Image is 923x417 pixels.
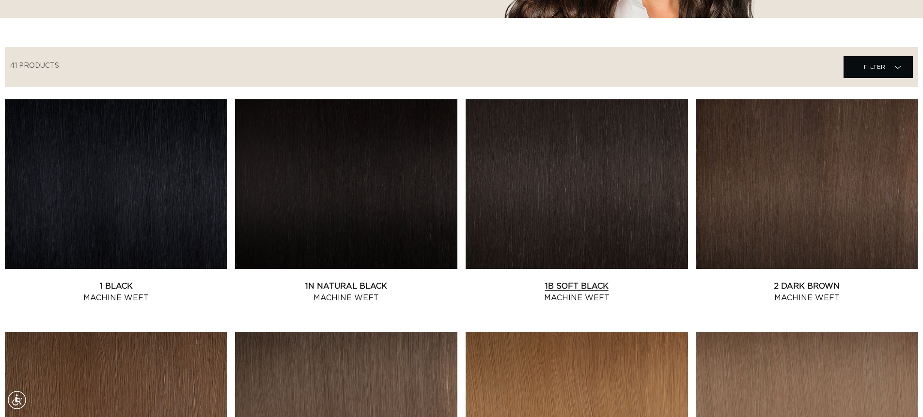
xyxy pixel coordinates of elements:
a: 1N Natural Black Machine Weft [235,280,457,304]
a: 1B Soft Black Machine Weft [466,280,688,304]
a: 2 Dark Brown Machine Weft [696,280,918,304]
a: 1 Black Machine Weft [5,280,227,304]
span: 41 products [10,62,59,69]
summary: Filter [844,56,913,78]
span: Filter [864,58,886,76]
